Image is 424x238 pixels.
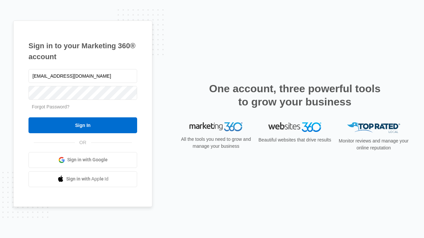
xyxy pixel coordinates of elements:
[28,40,137,62] h1: Sign in to your Marketing 360® account
[207,82,383,108] h2: One account, three powerful tools to grow your business
[268,122,321,132] img: Websites 360
[32,104,70,109] a: Forgot Password?
[28,171,137,187] a: Sign in with Apple Id
[66,176,109,182] span: Sign in with Apple Id
[28,69,137,83] input: Email
[258,137,332,143] p: Beautiful websites that drive results
[179,136,253,150] p: All the tools you need to grow and manage your business
[347,122,400,133] img: Top Rated Local
[28,117,137,133] input: Sign In
[189,122,242,132] img: Marketing 360
[75,139,91,146] span: OR
[67,156,108,163] span: Sign in with Google
[28,152,137,168] a: Sign in with Google
[337,138,411,151] p: Monitor reviews and manage your online reputation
